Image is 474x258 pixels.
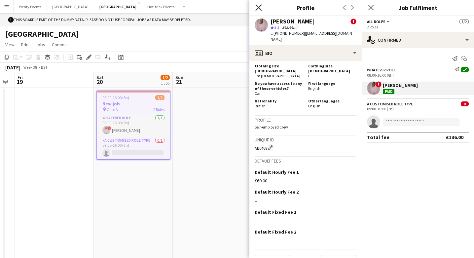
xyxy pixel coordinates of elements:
[308,98,356,103] h5: Other languages
[95,78,104,86] span: 20
[47,0,94,13] button: [GEOGRAPHIC_DATA]
[308,103,320,108] span: English
[255,209,296,215] h3: Default Fixed Fee 1
[8,17,14,23] span: !
[255,229,296,235] h3: Default Fixed Fee 2
[161,75,170,80] span: 1/2
[255,158,356,164] h3: Default fees
[52,42,67,48] span: Comms
[308,81,356,86] h5: First language
[383,82,418,88] div: [PERSON_NAME]
[96,91,170,160] app-job-card: 08:00-16:00 (8h)1/2New job Gate A2 RolesWhatever Role1/108:00-16:00 (8h)![PERSON_NAME]A Customise...
[255,169,299,175] h3: Default Hourly Fee 1
[107,107,118,112] span: Gate A
[255,189,299,195] h3: Default Hourly Fee 2
[255,144,356,151] div: AB0468
[271,31,354,42] span: | [EMAIL_ADDRESS][DOMAIN_NAME]
[255,178,356,184] div: £60.00
[308,63,356,73] h5: Clothing size [DEMOGRAPHIC_DATA]
[97,137,170,159] app-card-role: A Customised Role Type0/109:00-16:00 (7h)
[96,74,104,80] span: Sat
[271,31,305,36] span: t. [PHONE_NUMBER]
[175,74,183,80] span: Sun
[367,67,396,72] div: Whatever Role
[5,42,15,48] span: View
[281,25,299,30] span: 342.44mi
[97,101,170,107] h3: New job
[367,134,389,140] div: Total fee
[308,73,310,78] span: L
[255,238,356,243] div: --
[17,78,23,86] span: 19
[14,0,47,13] button: Plenty Events
[308,86,320,91] span: English
[446,134,463,140] div: £136.00
[367,19,385,24] span: All roles
[271,18,315,24] div: [PERSON_NAME]
[22,65,38,70] span: Week 38
[362,3,474,12] h3: Job Fulfilment
[255,198,356,204] div: --
[255,218,356,224] div: --
[94,0,142,13] button: [GEOGRAPHIC_DATA]
[107,126,111,130] span: !
[174,78,183,86] span: 21
[255,91,261,96] span: Car
[255,117,356,123] h3: Profile
[5,29,79,39] h1: [GEOGRAPHIC_DATA]
[102,95,129,100] span: 08:00-16:00 (8h)
[161,81,169,86] div: 1 Job
[18,40,31,49] a: Edit
[33,40,48,49] a: Jobs
[255,81,303,91] h5: Do you have access to any of these vehicles?
[255,103,266,108] span: British
[41,65,48,70] div: BST
[367,24,469,29] div: 2 Roles
[3,40,17,49] a: View
[367,101,413,106] div: A Customised Role Type
[274,25,279,30] span: 3.3
[21,42,29,48] span: Edit
[153,107,164,112] span: 2 Roles
[376,81,382,87] span: !
[49,40,69,49] a: Comms
[249,3,362,12] h3: Profile
[367,19,391,24] button: All roles
[255,63,303,73] h5: Clothing size [DEMOGRAPHIC_DATA]
[350,18,356,24] span: !
[362,32,474,48] div: Confirmed
[142,0,180,13] button: Hat Trick Events
[367,73,469,78] div: 08:00-16:00 (8h)
[367,106,469,111] div: 09:00-16:00 (7h)
[5,64,20,71] div: [DATE]
[461,101,469,106] span: 0
[97,114,170,137] app-card-role: Whatever Role1/108:00-16:00 (8h)![PERSON_NAME]
[155,95,164,100] span: 1/2
[255,137,356,143] h3: Unique ID
[255,98,303,103] h5: Nationality
[383,89,394,94] div: Paid
[18,74,23,80] span: Fri
[255,73,300,78] span: I'm [DEMOGRAPHIC_DATA]
[459,19,469,24] span: 1/2
[35,42,45,48] span: Jobs
[249,45,362,61] div: Bio
[255,125,356,129] p: Self-employed Crew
